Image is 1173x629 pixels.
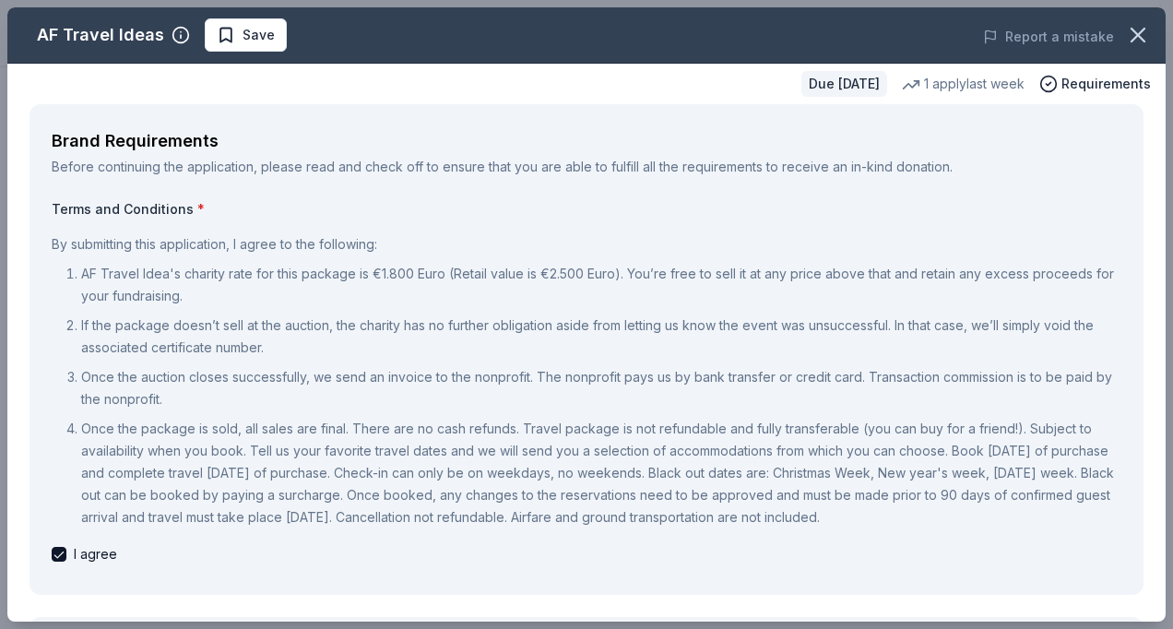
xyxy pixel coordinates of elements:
[243,24,275,46] span: Save
[81,366,1121,410] p: Once the auction closes successfully, we send an invoice to the nonprofit. The nonprofit pays us ...
[74,543,117,565] span: I agree
[52,233,1121,255] p: By submitting this application, I agree to the following:
[902,73,1025,95] div: 1 apply last week
[52,126,1121,156] div: Brand Requirements
[52,156,1121,178] div: Before continuing the application, please read and check off to ensure that you are able to fulfi...
[983,26,1114,48] button: Report a mistake
[81,314,1121,359] p: If the package doesn’t sell at the auction, the charity has no further obligation aside from lett...
[205,18,287,52] button: Save
[801,71,887,97] div: Due [DATE]
[1039,73,1151,95] button: Requirements
[37,20,164,50] div: AF Travel Ideas
[81,263,1121,307] p: AF Travel Idea's charity rate for this package is €1.800 Euro (Retail value is €2.500 Euro). You’...
[52,200,1121,219] label: Terms and Conditions
[1061,73,1151,95] span: Requirements
[81,418,1121,528] p: Once the package is sold, all sales are final. There are no cash refunds. Travel package is not r...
